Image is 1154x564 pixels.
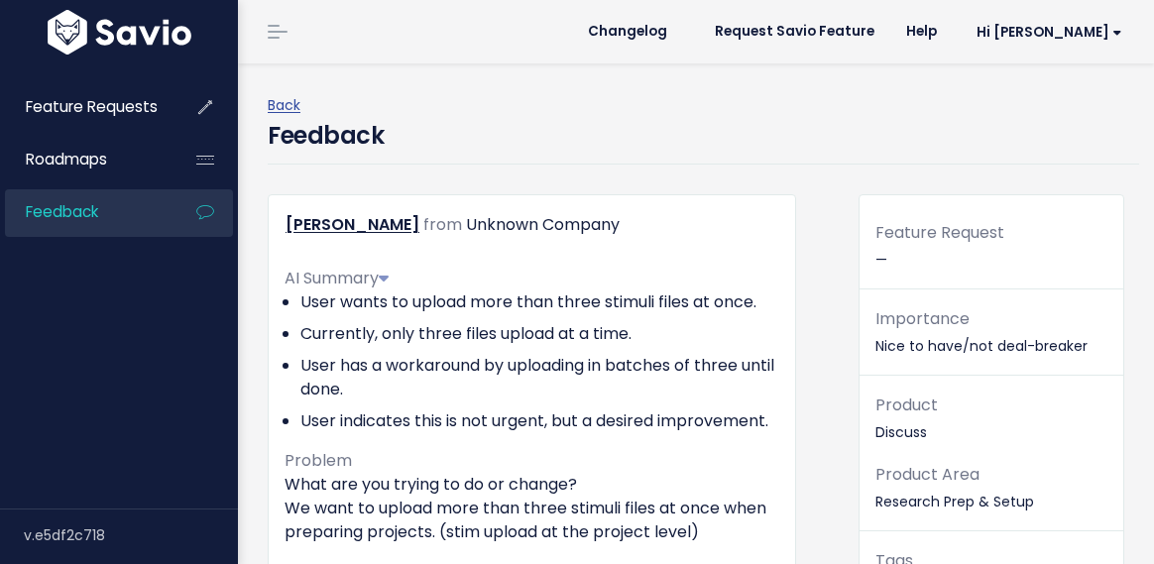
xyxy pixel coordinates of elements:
span: Problem [285,449,352,472]
div: Unknown Company [466,211,620,240]
span: from [423,213,462,236]
p: Discuss [875,392,1107,445]
p: What are you trying to do or change? We want to upload more than three stimuli files at once when... [285,473,779,544]
li: Currently, only three files upload at a time. [300,322,779,346]
li: User indicates this is not urgent, but a desired improvement. [300,409,779,433]
p: Research Prep & Setup [875,461,1107,514]
span: Hi [PERSON_NAME] [977,25,1122,40]
span: Feature Request [875,221,1004,244]
a: Hi [PERSON_NAME] [953,17,1138,48]
div: — [860,219,1123,289]
span: Changelog [588,25,667,39]
p: Nice to have/not deal-breaker [875,305,1107,359]
span: Roadmaps [26,149,107,169]
a: Feedback [5,189,165,235]
li: User has a workaround by uploading in batches of three until done. [300,354,779,401]
a: Request Savio Feature [699,17,890,47]
a: [PERSON_NAME] [286,213,419,236]
span: Product Area [875,463,980,486]
h4: Feedback [268,118,384,154]
span: Feature Requests [26,96,158,117]
span: Feedback [26,201,98,222]
a: Help [890,17,953,47]
a: Feature Requests [5,84,165,130]
span: Product [875,394,938,416]
div: v.e5df2c718 [24,509,238,561]
a: Back [268,95,300,115]
span: Importance [875,307,970,330]
a: Roadmaps [5,137,165,182]
img: logo-white.9d6f32f41409.svg [43,10,196,55]
span: AI Summary [285,267,389,289]
li: User wants to upload more than three stimuli files at once. [300,290,779,314]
